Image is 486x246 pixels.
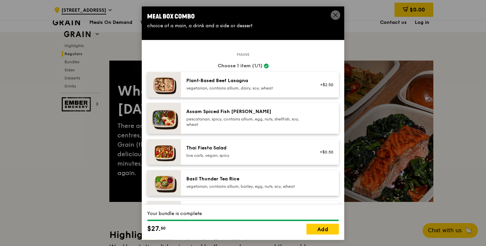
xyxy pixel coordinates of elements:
div: Plant‑Based Beef Lasagna [186,77,307,84]
img: daily_normal_Assam_Spiced_Fish_Curry__Horizontal_.jpg [147,103,181,134]
div: Assam Spiced Fish [PERSON_NAME] [186,108,307,115]
div: choice of a main, a drink and a side or dessert [147,22,339,29]
div: vegetarian, contains allium, dairy, soy, wheat [186,85,307,91]
div: Basil Thunder Tea Rice [186,175,307,182]
div: Thai Fiesta Salad [186,144,307,151]
a: Add [306,224,339,235]
img: daily_normal_HORZ-Grilled-Farm-Fresh-Chicken.jpg [147,201,181,226]
img: daily_normal_Thai_Fiesta_Salad__Horizontal_.jpg [147,139,181,165]
div: vegetarian, contains allium, barley, egg, nuts, soy, wheat [186,183,307,189]
div: Meal Box Combo [147,11,339,21]
span: $27. [147,224,161,234]
div: +$0.50 [316,149,333,154]
img: daily_normal_HORZ-Basil-Thunder-Tea-Rice.jpg [147,170,181,196]
div: low carb, vegan, spicy [186,152,307,158]
span: 50 [161,225,166,231]
div: Your bundle is complete [147,210,339,217]
div: Choose 1 item (1/1) [147,62,339,69]
img: daily_normal_Citrusy-Cauliflower-Plant-Based-Lasagna-HORZ.jpg [147,72,181,97]
span: Mains [234,51,252,57]
div: +$2.50 [316,82,333,87]
div: pescatarian, spicy, contains allium, egg, nuts, shellfish, soy, wheat [186,116,307,127]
